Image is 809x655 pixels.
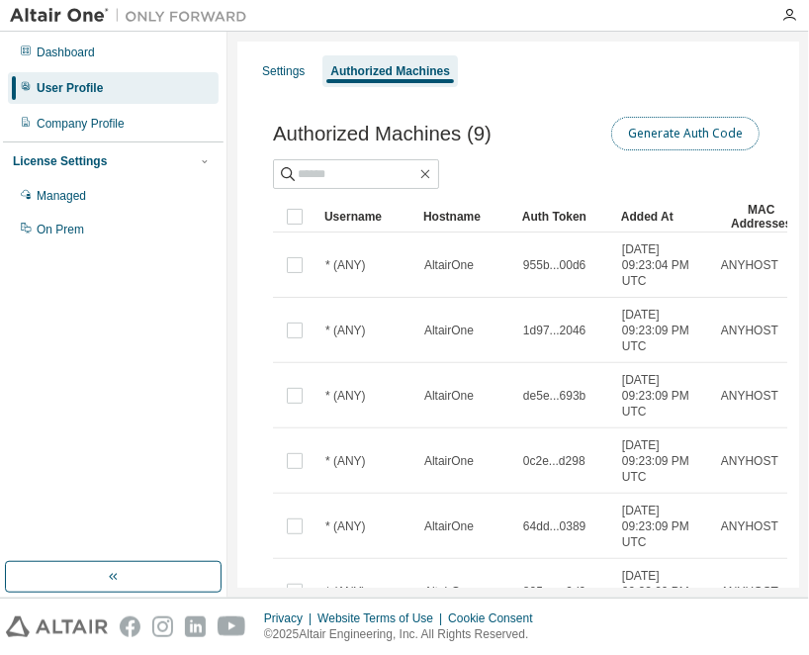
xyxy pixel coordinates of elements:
[424,584,474,600] span: AltairOne
[218,616,246,637] img: youtube.svg
[721,257,778,273] span: ANYHOST
[424,518,474,534] span: AltairOne
[523,584,585,600] span: 805e...a9d9
[523,518,585,534] span: 64dd...0389
[523,323,585,338] span: 1d97...2046
[325,323,366,338] span: * (ANY)
[424,323,474,338] span: AltairOne
[325,453,366,469] span: * (ANY)
[325,584,366,600] span: * (ANY)
[424,257,474,273] span: AltairOne
[13,153,107,169] div: License Settings
[523,388,585,404] span: de5e...693b
[273,123,492,145] span: Authorized Machines (9)
[621,201,704,233] div: Added At
[721,518,778,534] span: ANYHOST
[523,453,585,469] span: 0c2e...d298
[317,610,448,626] div: Website Terms of Use
[424,453,474,469] span: AltairOne
[325,257,366,273] span: * (ANY)
[622,503,703,550] span: [DATE] 09:23:09 PM UTC
[37,45,95,60] div: Dashboard
[120,616,140,637] img: facebook.svg
[6,616,108,637] img: altair_logo.svg
[522,201,605,233] div: Auth Token
[721,584,778,600] span: ANYHOST
[330,63,450,79] div: Authorized Machines
[622,241,703,289] span: [DATE] 09:23:04 PM UTC
[448,610,544,626] div: Cookie Consent
[262,63,305,79] div: Settings
[185,616,206,637] img: linkedin.svg
[720,201,803,233] div: MAC Addresses
[424,388,474,404] span: AltairOne
[37,80,103,96] div: User Profile
[325,518,366,534] span: * (ANY)
[37,188,86,204] div: Managed
[264,626,545,643] p: © 2025 Altair Engineering, Inc. All Rights Reserved.
[622,437,703,485] span: [DATE] 09:23:09 PM UTC
[264,610,317,626] div: Privacy
[325,388,366,404] span: * (ANY)
[324,201,407,233] div: Username
[721,323,778,338] span: ANYHOST
[622,372,703,420] span: [DATE] 09:23:09 PM UTC
[721,453,778,469] span: ANYHOST
[10,6,257,26] img: Altair One
[721,388,778,404] span: ANYHOST
[37,116,125,132] div: Company Profile
[523,257,585,273] span: 955b...00d6
[37,222,84,237] div: On Prem
[622,307,703,354] span: [DATE] 09:23:09 PM UTC
[622,568,703,615] span: [DATE] 09:23:09 PM UTC
[611,117,760,150] button: Generate Auth Code
[152,616,173,637] img: instagram.svg
[423,201,506,233] div: Hostname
